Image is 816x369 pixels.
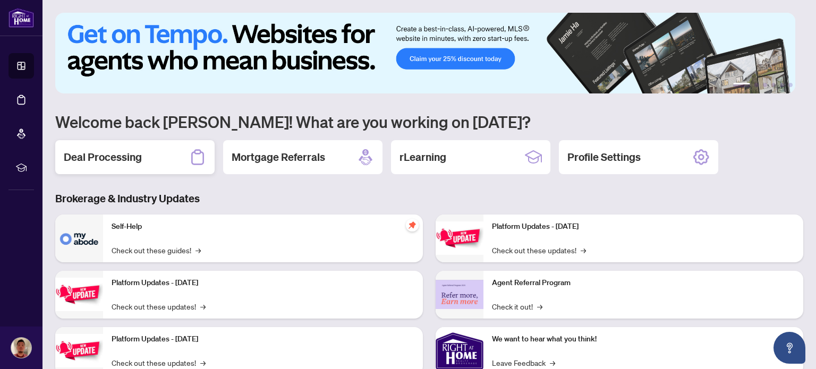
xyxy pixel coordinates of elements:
[406,219,419,231] span: pushpin
[200,357,206,368] span: →
[492,357,555,368] a: Leave Feedback→
[55,13,795,93] img: Slide 0
[492,244,586,256] a: Check out these updates!→
[11,338,31,358] img: Profile Icon
[550,357,555,368] span: →
[492,277,795,289] p: Agent Referral Program
[8,8,34,28] img: logo
[232,150,325,165] h2: Mortgage Referrals
[55,111,803,132] h1: Welcome back [PERSON_NAME]! What are you working on [DATE]?
[55,334,103,367] img: Platform Updates - July 21, 2025
[436,221,483,255] img: Platform Updates - June 23, 2025
[55,191,803,206] h3: Brokerage & Industry Updates
[112,277,414,289] p: Platform Updates - [DATE]
[64,150,142,165] h2: Deal Processing
[399,150,446,165] h2: rLearning
[112,333,414,345] p: Platform Updates - [DATE]
[112,244,201,256] a: Check out these guides!→
[733,83,750,87] button: 1
[195,244,201,256] span: →
[55,278,103,311] img: Platform Updates - September 16, 2025
[567,150,641,165] h2: Profile Settings
[112,221,414,233] p: Self-Help
[581,244,586,256] span: →
[55,214,103,262] img: Self-Help
[492,333,795,345] p: We want to hear what you think!
[763,83,767,87] button: 3
[771,83,776,87] button: 4
[112,357,206,368] a: Check out these updates!→
[112,301,206,312] a: Check out these updates!→
[788,83,793,87] button: 6
[200,301,206,312] span: →
[754,83,759,87] button: 2
[780,83,784,87] button: 5
[773,332,805,364] button: Open asap
[492,221,795,233] p: Platform Updates - [DATE]
[436,280,483,309] img: Agent Referral Program
[537,301,542,312] span: →
[492,301,542,312] a: Check it out!→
